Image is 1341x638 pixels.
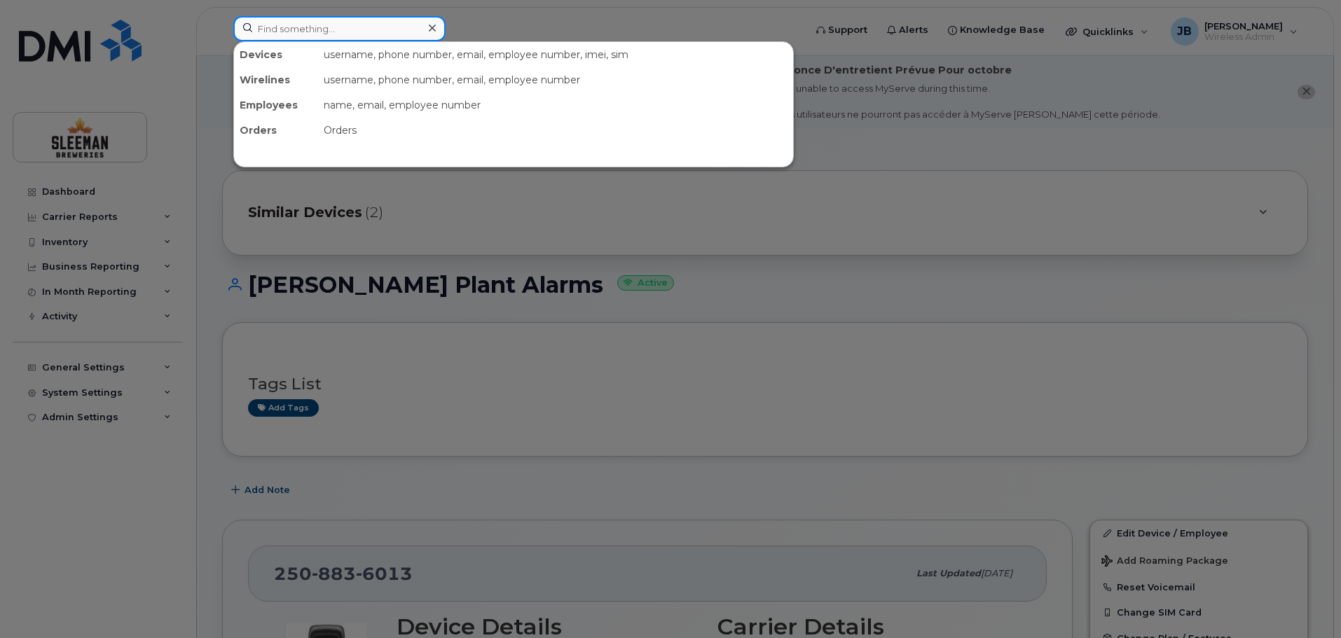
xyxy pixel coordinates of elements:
div: Devices [234,42,318,67]
div: Employees [234,92,318,118]
div: username, phone number, email, employee number, imei, sim [318,42,793,67]
div: Orders [318,118,793,143]
div: Wirelines [234,67,318,92]
div: name, email, employee number [318,92,793,118]
div: Orders [234,118,318,143]
div: username, phone number, email, employee number [318,67,793,92]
